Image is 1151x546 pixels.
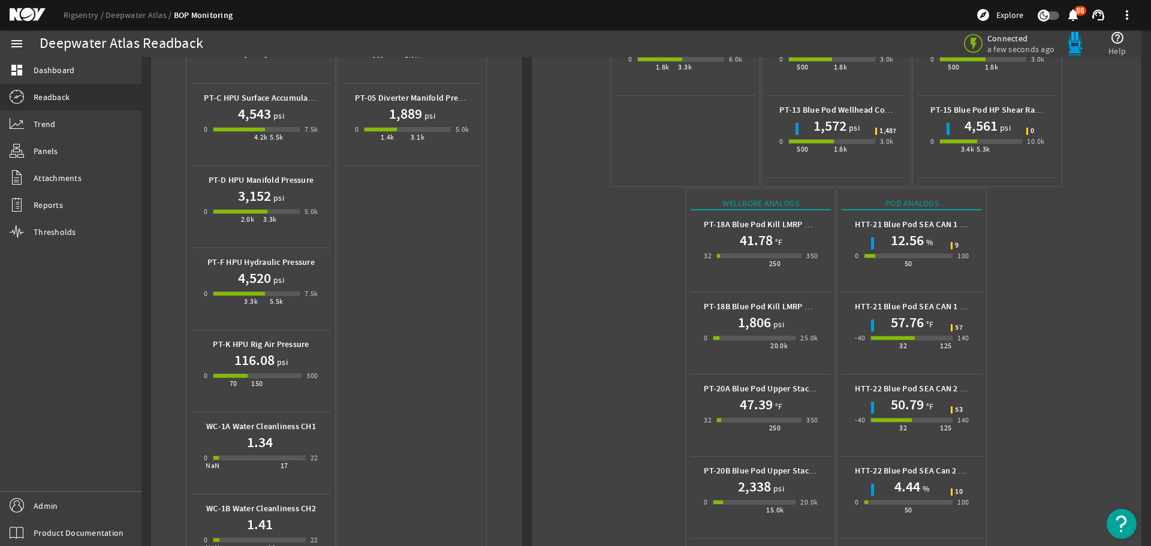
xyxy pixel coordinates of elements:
[955,488,963,496] span: 10
[241,213,255,225] div: 2.0k
[213,339,309,350] b: PT-K HPU Rig Air Pressure
[930,53,934,65] div: 0
[1066,9,1079,22] button: 86
[769,422,781,434] div: 250
[779,135,783,147] div: 0
[855,301,1008,312] b: HTT-21 Blue Pod SEA CAN 1 Temperature
[855,496,858,508] div: 0
[678,61,692,73] div: 3.3k
[247,433,273,452] h1: 1.34
[1031,128,1034,135] span: 0
[855,414,865,426] div: -40
[704,332,707,344] div: 0
[34,118,55,130] span: Trend
[209,174,314,186] b: PT-D HPU Manifold Pressure
[234,351,275,370] h1: 116.08
[773,236,783,248] span: °F
[204,534,207,546] div: 0
[1113,1,1141,29] button: more_vert
[834,143,848,155] div: 1.8k
[800,332,818,344] div: 25.0k
[204,288,207,300] div: 0
[961,143,975,155] div: 3.4k
[891,395,924,414] h1: 50.79
[34,172,82,184] span: Attachments
[957,496,969,508] div: 100
[905,504,912,516] div: 50
[204,123,207,135] div: 0
[834,61,848,73] div: 1.8k
[800,496,818,508] div: 20.0k
[204,452,207,464] div: 0
[955,324,963,331] span: 57
[880,53,894,65] div: 3.0k
[270,131,284,143] div: 5.5k
[306,370,318,382] div: 300
[855,465,994,476] b: HTT-22 Blue Pod SEA Can 2 Humidity
[704,250,712,262] div: 32
[204,92,353,104] b: PT-C HPU Surface Accumulator Pressure
[271,274,284,286] span: psi
[1066,8,1080,22] mat-icon: notifications
[879,128,896,135] span: 1,487
[842,197,982,210] div: Pod Analogs
[275,356,288,368] span: psi
[311,452,318,464] div: 22
[905,258,912,270] div: 50
[806,250,818,262] div: 350
[920,482,930,494] span: %
[766,504,784,516] div: 15.0k
[738,313,771,332] h1: 1,806
[305,123,318,135] div: 7.5k
[704,414,712,426] div: 32
[40,38,203,50] div: Deepwater Atlas Readback
[704,219,888,230] b: PT-18A Blue Pod Kill LMRP Wellbore Temperature
[738,477,771,496] h1: 2,338
[769,258,781,270] div: 250
[10,37,24,51] mat-icon: menu
[271,192,284,204] span: psi
[1107,509,1137,539] button: Open Resource Center
[957,414,969,426] div: 140
[656,61,670,73] div: 1.8k
[855,383,1008,394] b: HTT-22 Blue Pod SEA CAN 2 Temperature
[779,53,783,65] div: 0
[940,340,951,352] div: 125
[206,503,316,514] b: WC-1B Water Cleanliness CH2
[106,10,174,20] a: Deepwater Atlas
[779,104,1007,116] b: PT-13 Blue Pod Wellhead Connector Regulator Pilot Pressure
[987,44,1054,55] span: a few seconds ago
[996,9,1023,21] span: Explore
[930,104,1076,116] b: PT-15 Blue Pod HP Shear Ram Pressure
[891,231,924,250] h1: 12.56
[247,515,273,534] h1: 1.41
[204,370,207,382] div: 0
[1110,31,1125,45] mat-icon: help_outline
[305,206,318,218] div: 5.0k
[281,460,288,472] div: 17
[940,422,951,434] div: 125
[977,143,990,155] div: 5.3k
[855,332,865,344] div: -40
[355,123,358,135] div: 0
[797,61,808,73] div: 500
[251,378,263,390] div: 150
[987,33,1054,44] span: Connected
[985,61,999,73] div: 1.8k
[955,242,959,249] span: 9
[174,10,233,21] a: BOP Monitoring
[797,143,808,155] div: 500
[238,104,271,123] h1: 4,543
[456,123,469,135] div: 5.0k
[955,406,963,414] span: 53
[704,301,872,312] b: PT-18B Blue Pod Kill LMRP Wellbore Pressure
[311,534,318,546] div: 22
[64,10,106,20] a: Rigsentry
[924,318,934,330] span: °F
[10,63,24,77] mat-icon: dashboard
[948,61,959,73] div: 500
[971,5,1028,25] button: Explore
[381,131,394,143] div: 1.4k
[770,340,788,352] div: 20.0k
[238,186,271,206] h1: 3,152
